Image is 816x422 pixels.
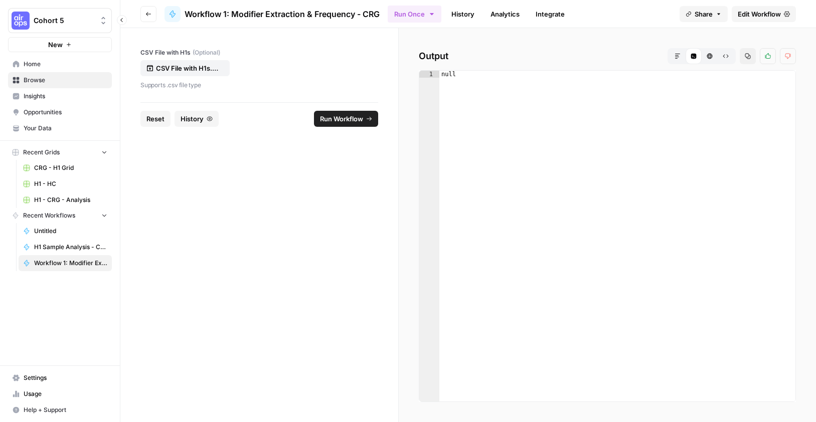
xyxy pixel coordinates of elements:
a: H1 - HC [19,176,112,192]
span: Insights [24,92,107,101]
span: Help + Support [24,405,107,414]
a: H1 Sample Analysis - CRG - COMPLETE [19,239,112,255]
a: History [445,6,480,22]
span: H1 - CRG - Analysis [34,195,107,204]
button: Recent Workflows [8,208,112,223]
span: Run Workflow [320,114,363,124]
button: CSV File with H1s.csv [140,60,230,76]
span: Recent Grids [23,148,60,157]
span: Share [695,9,713,19]
a: Edit Workflow [732,6,796,22]
span: CRG - H1 Grid [34,163,107,172]
span: Cohort 5 [34,16,94,26]
span: Workflow 1: Modifier Extraction & Frequency - CRG [34,259,107,268]
a: CRG - H1 Grid [19,160,112,176]
span: Untitled [34,227,107,236]
button: Recent Grids [8,145,112,160]
button: Run Once [388,6,441,23]
span: Recent Workflows [23,211,75,220]
a: Integrate [530,6,571,22]
a: Insights [8,88,112,104]
a: Workflow 1: Modifier Extraction & Frequency - CRG [165,6,380,22]
span: (Optional) [193,48,220,57]
button: Workspace: Cohort 5 [8,8,112,33]
button: Run Workflow [314,111,378,127]
a: Workflow 1: Modifier Extraction & Frequency - CRG [19,255,112,271]
label: CSV File with H1s [140,48,378,57]
span: H1 - HC [34,179,107,188]
span: Settings [24,373,107,382]
h2: Output [419,48,796,64]
span: H1 Sample Analysis - CRG - COMPLETE [34,243,107,252]
button: History [175,111,219,127]
a: Usage [8,386,112,402]
a: Your Data [8,120,112,136]
span: Home [24,60,107,69]
button: Share [680,6,728,22]
span: Reset [146,114,165,124]
span: Your Data [24,124,107,133]
span: Opportunities [24,108,107,117]
span: New [48,40,63,50]
button: Help + Support [8,402,112,418]
div: 1 [419,71,439,78]
a: Analytics [484,6,526,22]
span: Workflow 1: Modifier Extraction & Frequency - CRG [185,8,380,20]
img: Cohort 5 Logo [12,12,30,30]
p: Supports .csv file type [140,80,378,90]
p: CSV File with H1s.csv [156,63,220,73]
a: Home [8,56,112,72]
a: Browse [8,72,112,88]
a: H1 - CRG - Analysis [19,192,112,208]
span: Browse [24,76,107,85]
a: Settings [8,370,112,386]
span: History [181,114,204,124]
button: New [8,37,112,52]
span: Usage [24,389,107,398]
span: Edit Workflow [738,9,781,19]
a: Untitled [19,223,112,239]
a: Opportunities [8,104,112,120]
button: Reset [140,111,171,127]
